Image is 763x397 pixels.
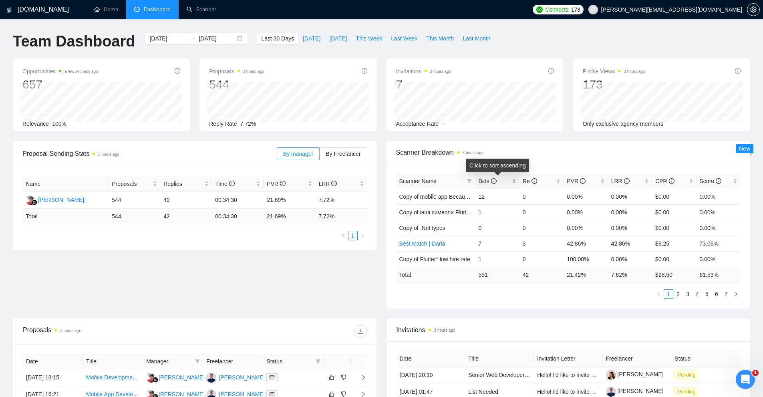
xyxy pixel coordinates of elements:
[261,34,294,43] span: Last 30 Days
[146,373,156,383] img: A
[109,209,160,224] td: 544
[673,289,683,299] li: 2
[60,328,81,333] time: 3 hours ago
[175,68,180,74] span: info-circle
[354,325,367,338] button: download
[716,178,721,184] span: info-circle
[674,371,702,378] a: Pending
[356,34,382,43] span: This Week
[240,121,256,127] span: 7.72%
[671,351,740,367] th: Status
[146,391,205,397] a: A[PERSON_NAME]
[564,267,608,282] td: 21.42 %
[144,6,171,13] span: Dashboard
[606,371,664,377] a: [PERSON_NAME]
[519,236,564,251] td: 3
[422,32,458,45] button: This Month
[580,178,586,184] span: info-circle
[22,176,109,192] th: Name
[257,32,298,45] button: Last 30 Days
[546,5,570,14] span: Connects:
[351,32,387,45] button: This Week
[264,209,315,224] td: 21.69 %
[664,290,673,298] a: 1
[564,204,608,220] td: 0.00%
[608,236,652,251] td: 42.86%
[109,176,160,192] th: Proposals
[606,370,616,380] img: c1eb1aLzts_tP9JX5LbxqjJwQpHNCS1JF6Ct7bsweilKEHZQcv14ito8FS6P0E9kWk
[98,152,119,157] time: 3 hours ago
[209,77,264,92] div: 544
[109,192,160,209] td: 544
[229,181,235,186] span: info-circle
[189,35,195,42] span: swap-right
[348,231,358,240] li: 1
[603,351,672,367] th: Freelancer
[747,6,759,13] span: setting
[669,178,674,184] span: info-circle
[26,196,84,203] a: A[PERSON_NAME]
[243,69,264,74] time: 3 hours ago
[739,145,750,152] span: New
[283,151,313,157] span: By manager
[399,178,437,184] span: Scanner Name
[697,236,741,251] td: 73.06%
[341,233,346,238] span: left
[475,204,519,220] td: 1
[298,32,325,45] button: [DATE]
[608,251,652,267] td: 0.00%
[397,367,465,383] td: [DATE] 20:10
[193,355,201,367] span: filter
[327,373,336,382] button: like
[430,69,451,74] time: 3 hours ago
[399,256,470,262] span: Copy of Flutter* low hire rate
[475,220,519,236] td: 0
[94,6,118,13] a: homeHome
[434,328,455,333] time: 3 hours ago
[160,176,212,192] th: Replies
[52,121,66,127] span: 100%
[468,389,498,395] a: List Needed
[397,351,465,367] th: Date
[146,357,192,366] span: Manager
[160,209,212,224] td: 42
[325,32,351,45] button: [DATE]
[475,251,519,267] td: 1
[468,372,649,378] a: Senior Web Developer Needed (Microsoft Certified for Web Applications)
[397,325,741,335] span: Invitations
[564,220,608,236] td: 0.00%
[664,289,673,299] li: 1
[199,34,235,43] input: End date
[153,377,158,383] img: gigradar-bm.png
[396,121,439,127] span: Acceptance Rate
[697,251,741,267] td: 0.00%
[564,251,608,267] td: 100.00%
[491,178,497,184] span: info-circle
[583,67,645,76] span: Profile Views
[270,375,274,380] span: mail
[674,371,699,379] span: Pending
[534,351,603,367] th: Invitation Letter
[354,328,366,335] span: download
[466,159,529,172] div: Click to sort ascending
[159,373,205,382] div: [PERSON_NAME]
[465,351,534,367] th: Title
[564,189,608,204] td: 0.00%
[536,6,543,13] img: upwork-logo.png
[215,181,234,187] span: Time
[654,289,664,299] button: left
[360,233,365,238] span: right
[519,220,564,236] td: 0
[606,388,664,394] a: [PERSON_NAME]
[697,220,741,236] td: 0.00%
[697,267,741,282] td: 61.53 %
[608,189,652,204] td: 0.00%
[700,178,721,184] span: Score
[747,3,760,16] button: setting
[329,374,334,381] span: like
[519,204,564,220] td: 0
[624,69,645,74] time: 3 hours ago
[697,189,741,204] td: 0.00%
[160,192,212,209] td: 42
[523,178,537,184] span: Re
